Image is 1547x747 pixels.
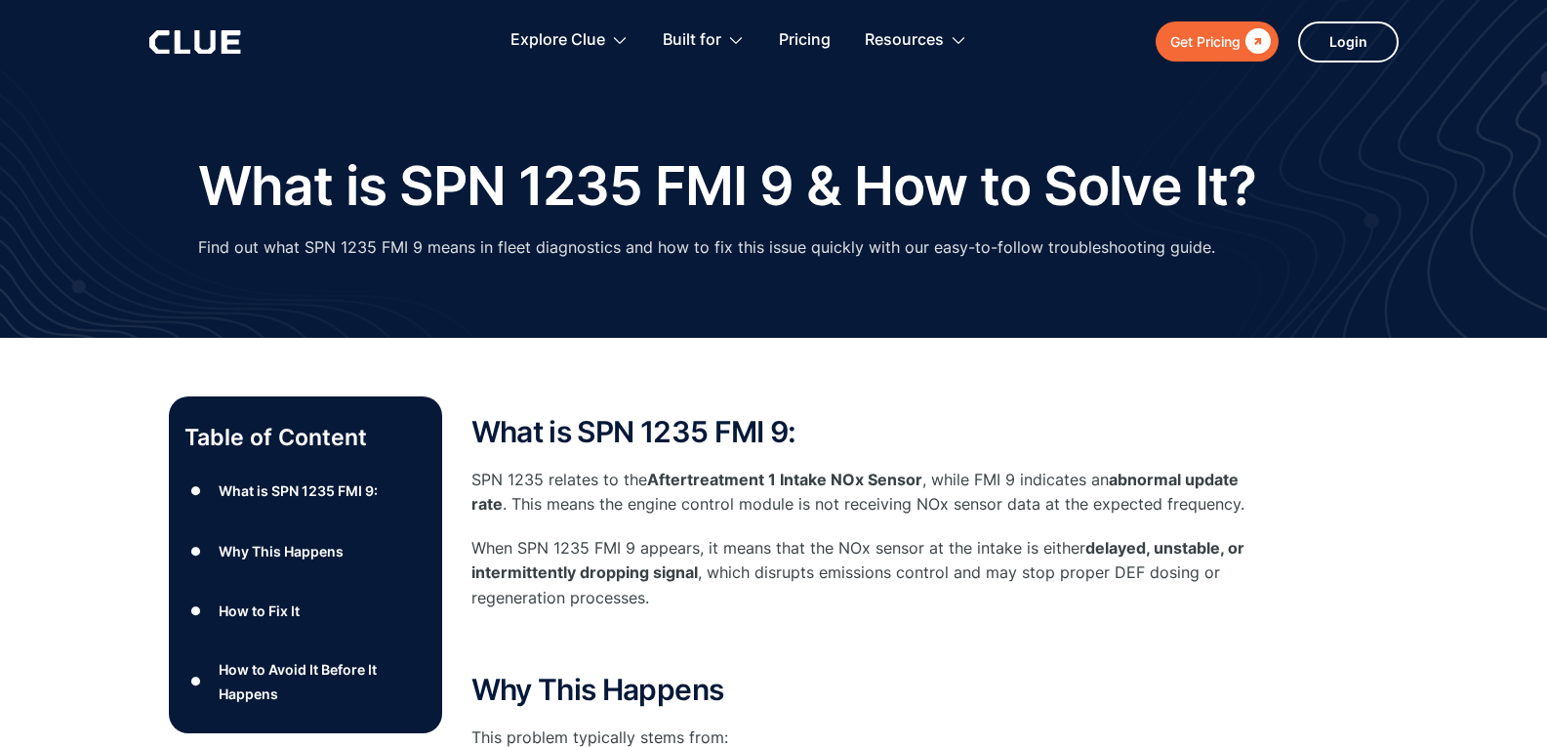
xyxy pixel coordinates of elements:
a: ●What is SPN 1235 FMI 9: [184,477,427,506]
div: ● [184,667,208,696]
h2: Why This Happens [471,674,1252,706]
a: Pricing [779,10,831,71]
div: How to Avoid It Before It Happens [219,657,426,706]
div: Built for [663,10,745,71]
p: ‍ [471,630,1252,654]
div: Get Pricing [1170,29,1241,54]
div: What is SPN 1235 FMI 9: [219,478,378,503]
div: Explore Clue [510,10,629,71]
a: ●Why This Happens [184,536,427,565]
p: When SPN 1235 FMI 9 appears, it means that the NOx sensor at the intake is either , which disrupt... [471,536,1252,610]
p: Find out what SPN 1235 FMI 9 means in fleet diagnostics and how to fix this issue quickly with ou... [198,235,1215,260]
div: ● [184,477,208,506]
div:  [1241,29,1271,54]
h1: What is SPN 1235 FMI 9 & How to Solve It? [198,156,1257,216]
div: ● [184,536,208,565]
a: ●How to Fix It [184,597,427,626]
a: Get Pricing [1156,21,1279,62]
div: Explore Clue [510,10,605,71]
a: ●How to Avoid It Before It Happens [184,657,427,706]
div: Built for [663,10,721,71]
h2: What is SPN 1235 FMI 9: [471,416,1252,448]
a: Login [1298,21,1399,62]
strong: Aftertreatment 1 Intake NOx Sensor [647,470,922,489]
strong: abnormal update rate [471,470,1239,514]
div: How to Fix It [219,599,300,623]
div: Resources [865,10,944,71]
div: Why This Happens [219,539,344,563]
p: Table of Content [184,422,427,453]
div: ● [184,597,208,626]
p: SPN 1235 relates to the , while FMI 9 indicates an . This means the engine control module is not ... [471,468,1252,517]
div: Resources [865,10,967,71]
